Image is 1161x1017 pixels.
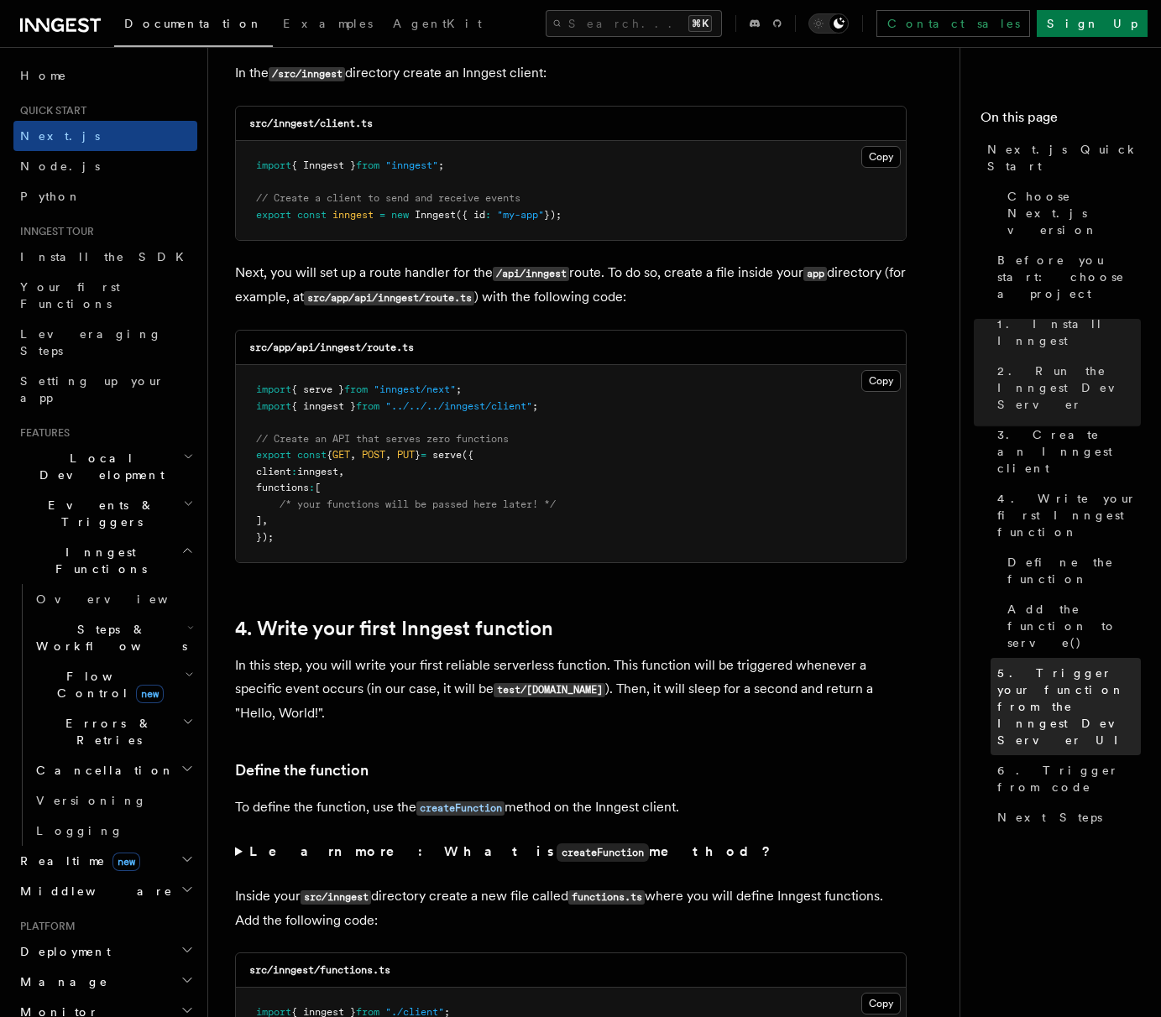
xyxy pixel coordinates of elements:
a: Documentation [114,5,273,47]
span: inngest [332,209,374,221]
a: Install the SDK [13,242,197,272]
span: }); [256,531,274,543]
span: = [379,209,385,221]
span: "inngest/next" [374,383,456,395]
code: functions.ts [568,890,645,905]
a: Versioning [29,785,197,816]
span: 4. Write your first Inngest function [997,490,1141,540]
code: src/app/api/inngest/route.ts [249,342,414,353]
a: createFunction [416,799,505,815]
span: serve [432,449,462,461]
a: Logging [29,816,197,846]
a: Next Steps [991,802,1141,832]
span: functions [256,482,309,493]
span: ] [256,514,262,526]
div: Inngest Functions [13,584,197,846]
span: Features [13,426,70,440]
span: import [256,159,291,171]
p: In this step, you will write your first reliable serverless function. This function will be trigg... [235,654,907,725]
span: Examples [283,17,373,30]
span: Deployment [13,943,111,960]
span: Your first Functions [20,280,120,310]
span: ({ id [456,209,485,221]
span: import [256,400,291,412]
span: }); [544,209,562,221]
span: Setting up your app [20,374,165,404]
span: 5. Trigger your function from the Inngest Dev Server UI [997,665,1141,748]
span: Steps & Workflows [29,621,187,655]
span: Next.js [20,129,100,143]
a: AgentKit [383,5,492,45]
a: Add the function to serve() [1001,594,1141,658]
span: : [309,482,315,493]
span: Next Steps [997,809,1102,826]
button: Errors & Retries [29,708,197,755]
code: createFunction [416,801,505,816]
code: /src/inngest [269,67,345,81]
button: Deployment [13,936,197,967]
a: 2. Run the Inngest Dev Server [991,356,1141,420]
span: Middleware [13,883,173,900]
kbd: ⌘K [688,15,712,32]
span: Inngest Functions [13,544,181,577]
h4: On this page [981,107,1141,134]
span: Add the function to serve() [1007,601,1141,651]
button: Copy [861,370,901,392]
code: app [803,267,827,281]
a: Examples [273,5,383,45]
p: Next, you will set up a route handler for the route. To do so, create a file inside your director... [235,261,907,310]
span: = [421,449,426,461]
button: Inngest Functions [13,537,197,584]
code: src/inngest/functions.ts [249,964,390,976]
span: PUT [397,449,415,461]
span: "../../../inngest/client" [385,400,532,412]
span: Overview [36,592,209,606]
span: , [350,449,356,461]
a: 4. Write your first Inngest function [991,483,1141,547]
p: Inside your directory create a new file called where you will define Inngest functions. Add the f... [235,884,907,932]
span: : [485,209,491,221]
span: { inngest } [291,400,356,412]
a: Choose Next.js version [1001,181,1141,245]
span: { Inngest } [291,159,356,171]
span: Logging [36,824,123,837]
span: Python [20,190,81,203]
a: Setting up your app [13,366,197,413]
a: Node.js [13,151,197,181]
span: Before you start: choose a project [997,252,1141,302]
span: Errors & Retries [29,715,182,748]
span: const [297,209,327,221]
span: , [385,449,391,461]
span: , [338,466,344,477]
button: Manage [13,967,197,997]
code: createFunction [557,843,649,862]
button: Local Development [13,443,197,490]
span: // Create a client to send and receive events [256,192,520,204]
a: Home [13,60,197,91]
span: Define the function [1007,554,1141,587]
code: src/app/api/inngest/route.ts [304,291,474,305]
span: Next.js Quick Start [987,141,1141,175]
span: // Create an API that serves zero functions [256,433,509,445]
span: Quick start [13,104,86,117]
span: Manage [13,973,108,990]
span: 3. Create an Inngest client [997,426,1141,477]
span: , [262,514,268,526]
button: Flow Controlnew [29,661,197,708]
span: Events & Triggers [13,497,183,530]
span: inngest [297,466,338,477]
p: To define the function, use the method on the Inngest client. [235,795,907,820]
button: Toggle dark mode [808,13,849,34]
button: Cancellation [29,755,197,785]
button: Realtimenew [13,846,197,876]
a: 1. Install Inngest [991,309,1141,356]
span: from [356,159,379,171]
span: ; [438,159,444,171]
button: Events & Triggers [13,490,197,537]
span: export [256,449,291,461]
a: Next.js Quick Start [981,134,1141,181]
span: export [256,209,291,221]
a: Leveraging Steps [13,319,197,366]
button: Copy [861,993,901,1014]
span: AgentKit [393,17,482,30]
